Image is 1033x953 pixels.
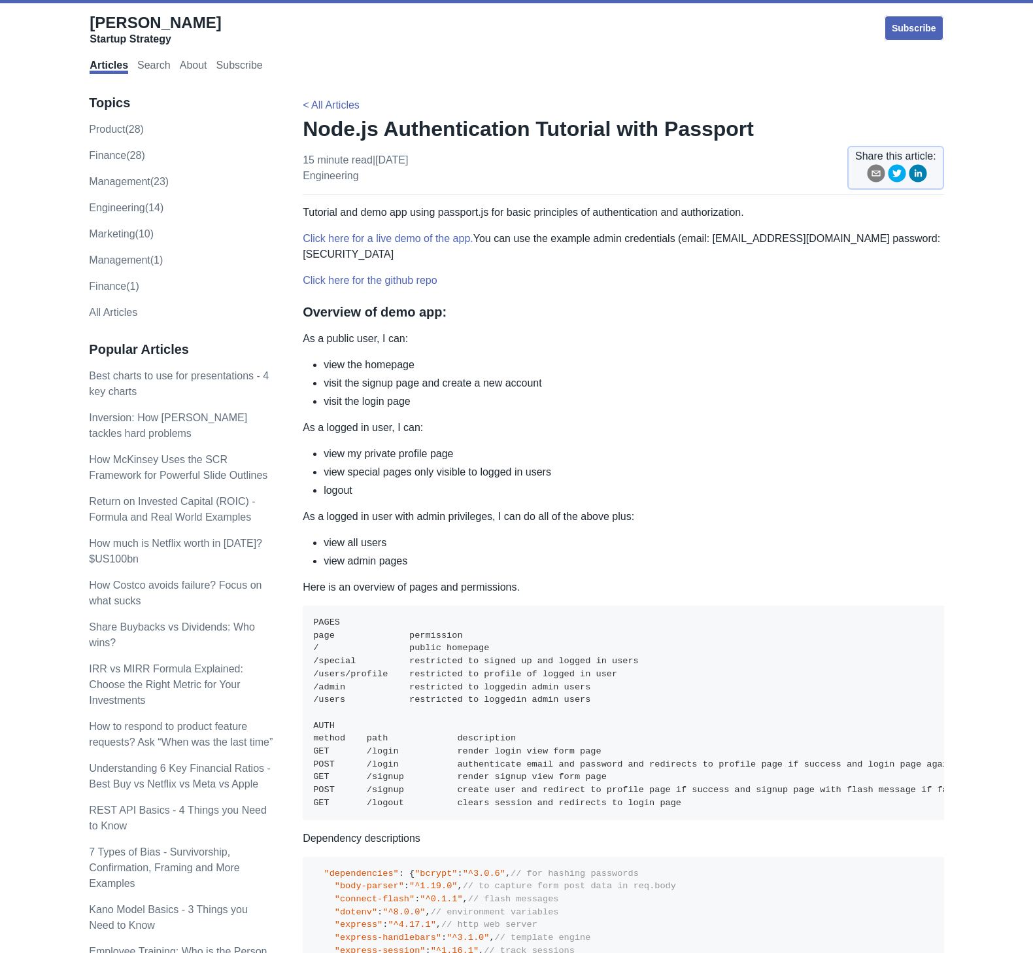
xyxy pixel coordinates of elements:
a: Search [137,60,171,74]
span: "^3.0.6" [463,869,505,878]
a: Management(1) [89,254,163,266]
span: [PERSON_NAME] [90,14,221,31]
li: view special pages only visible to logged in users [324,464,943,480]
a: REST API Basics - 4 Things you Need to Know [89,805,267,831]
a: Articles [90,60,128,74]
span: "^0.1.1" [420,894,462,904]
a: 7 Types of Bias - Survivorship, Confirmation, Framing and More Examples [89,846,239,889]
a: Kano Model Basics - 3 Things you Need to Know [89,904,248,931]
li: logout [324,483,943,498]
li: visit the signup page and create a new account [324,375,943,391]
p: 15 minute read | [DATE] [303,152,408,184]
li: view all users [324,535,943,551]
a: marketing(10) [89,228,154,239]
p: Dependency descriptions [303,831,943,846]
a: All Articles [89,307,137,318]
a: Finance(1) [89,281,139,292]
span: "bcrypt" [415,869,457,878]
a: How to respond to product feature requests? Ask “When was the last time” [89,721,273,748]
p: Tutorial and demo app using passport.js for basic principles of authentication and authorization. [303,205,943,220]
p: As a logged in user with admin privileges, I can do all of the above plus: [303,509,943,525]
span: "^3.1.0" [447,933,489,943]
span: "dotenv" [335,907,377,917]
p: As a public user, I can: [303,331,943,347]
h1: Node.js Authentication Tutorial with Passport [303,116,943,142]
a: How Costco avoids failure? Focus on what sucks [89,580,262,606]
p: As a logged in user, I can: [303,420,943,436]
span: "dependencies" [324,869,398,878]
span: // to capture form post data in req.body [463,881,676,891]
span: // template engine [495,933,591,943]
code: PAGES page permission / public homepage /special restricted to signed up and logged in users /use... [313,617,996,808]
span: // for hashing passwords [511,869,639,878]
h3: Topics [89,95,275,111]
a: engineering [303,170,358,181]
li: view my private profile page [324,446,943,462]
span: "express-handlebars" [335,933,441,943]
li: view admin pages [324,553,943,569]
p: You can use the example admin credentials (email: [EMAIL_ADDRESS][DOMAIN_NAME] password: [SECURIT... [303,231,943,262]
h3: Popular Articles [89,341,275,358]
h3: Overview of demo app: [303,304,943,321]
a: < All Articles [303,99,360,111]
a: product(28) [89,124,144,135]
a: How McKinsey Uses the SCR Framework for Powerful Slide Outlines [89,454,267,481]
a: management(23) [89,176,169,187]
a: Subscribe [884,15,944,41]
a: Subscribe [216,60,263,74]
span: // http web server [441,920,537,929]
a: How much is Netflix worth in [DATE]? $US100bn [89,538,262,564]
span: // environment variables [431,907,559,917]
a: Share Buybacks vs Dividends: Who wins? [89,621,254,648]
a: engineering(14) [89,202,163,213]
span: "connect-flash" [335,894,415,904]
span: Share this article: [855,148,936,164]
a: About [180,60,207,74]
span: "^4.17.1" [388,920,435,929]
button: twitter [888,164,906,187]
a: IRR vs MIRR Formula Explained: Choose the Right Metric for Your Investments [89,663,243,706]
a: Click here for the github repo [303,275,437,286]
a: Understanding 6 Key Financial Ratios - Best Buy vs Netflix vs Meta vs Apple [89,763,270,789]
a: finance(28) [89,150,144,161]
p: Here is an overview of pages and permissions. [303,580,943,595]
li: view the homepage [324,357,943,373]
span: // flash messages [468,894,559,904]
button: email [867,164,885,187]
span: "express" [335,920,382,929]
a: Click here for a live demo of the app. [303,233,473,244]
li: visit the login page [324,394,943,409]
div: Startup Strategy [90,33,221,46]
span: "body-parser" [335,881,404,891]
span: "^8.0.0" [382,907,425,917]
span: "^1.19.0" [409,881,457,891]
a: Inversion: How [PERSON_NAME] tackles hard problems [89,412,247,439]
a: Best charts to use for presentations - 4 key charts [89,370,269,397]
a: [PERSON_NAME]Startup Strategy [90,13,221,46]
button: linkedin [909,164,927,187]
a: Return on Invested Capital (ROIC) - Formula and Real World Examples [89,496,255,523]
